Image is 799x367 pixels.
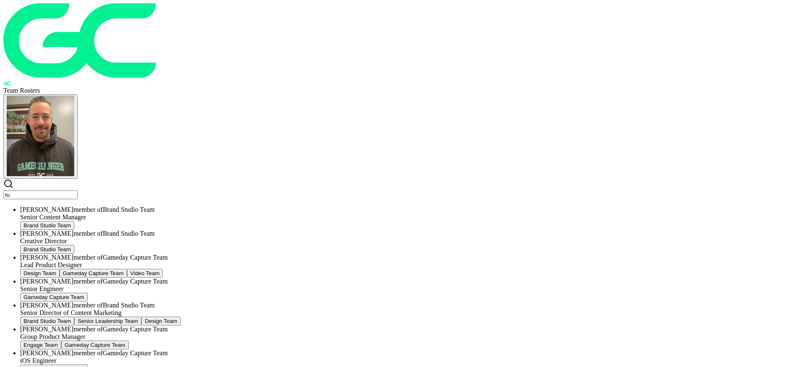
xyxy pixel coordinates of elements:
div: [PERSON_NAME] [20,254,796,261]
span: member of Gameday Capture Team [73,254,168,261]
div: Senior Director of Content Marketing [20,309,796,317]
span: member of Brand Studio Team [73,302,155,309]
div: [PERSON_NAME] [20,302,796,309]
button: Brand Studio Team [20,317,74,325]
button: Video Team [127,269,163,278]
button: Brand Studio Team [20,221,74,230]
button: Gameday Capture Team [60,269,127,278]
span: member of Brand Studio Team [73,206,155,213]
button: Senior Leadership Team [74,317,141,325]
span: member of Gameday Capture Team [73,278,168,285]
div: iOS Engineer [20,357,796,364]
div: [PERSON_NAME] [20,230,796,237]
button: Engage Team [20,341,61,349]
button: Design Team [20,269,60,278]
div: [PERSON_NAME] [20,325,796,333]
div: Senior Content Manager [20,213,796,221]
div: [PERSON_NAME] [20,206,796,213]
div: Creative Director [20,237,796,245]
button: Gameday Capture Team [61,341,129,349]
button: Brand Studio Team [20,245,74,254]
div: Group Product Manager [20,333,796,341]
input: Search by name, team, specialty, or title... [3,190,78,199]
div: Senior Engineer [20,285,796,293]
div: Lead Product Designer [20,261,796,269]
span: member of Brand Studio Team [73,230,155,237]
span: Team Rosters [3,87,40,94]
button: Gameday Capture Team [20,293,88,302]
span: member of Gameday Capture Team [73,349,168,357]
button: Design Team [141,317,181,325]
div: [PERSON_NAME] [20,278,796,285]
div: [PERSON_NAME] [20,349,796,357]
span: member of Gameday Capture Team [73,325,168,333]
